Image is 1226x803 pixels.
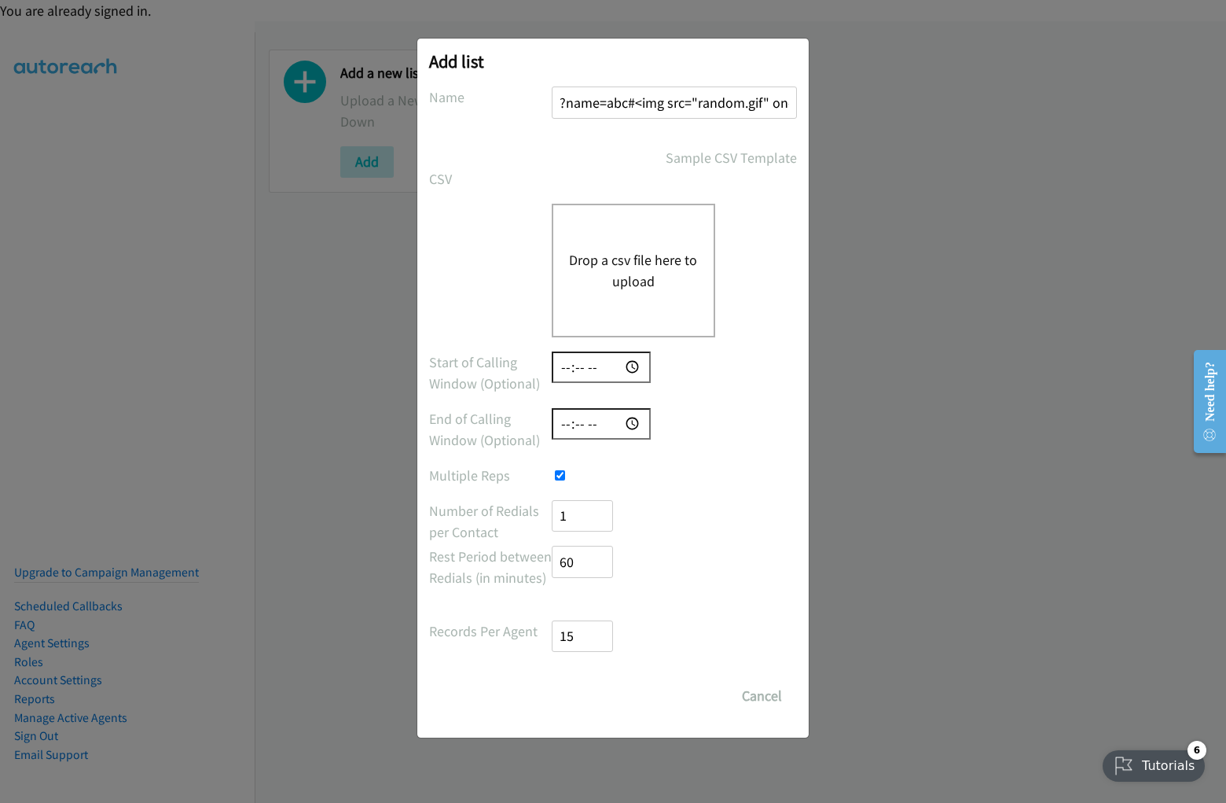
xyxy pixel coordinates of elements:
label: End of Calling Window (Optional) [429,408,552,451]
h2: Add list [429,50,797,72]
label: Multiple Reps [429,465,552,486]
label: Start of Calling Window (Optional) [429,352,552,394]
iframe: Checklist [1093,735,1214,791]
a: Sample CSV Template [666,147,797,168]
button: Drop a csv file here to upload [569,249,698,292]
iframe: Resource Center [1180,339,1226,464]
label: Records Per Agent [429,621,552,642]
label: Name [429,87,552,108]
label: Number of Redials per Contact [429,500,552,543]
label: Rest Period between Redials (in minutes) [429,546,552,588]
label: CSV [429,168,552,190]
button: Cancel [727,680,797,712]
